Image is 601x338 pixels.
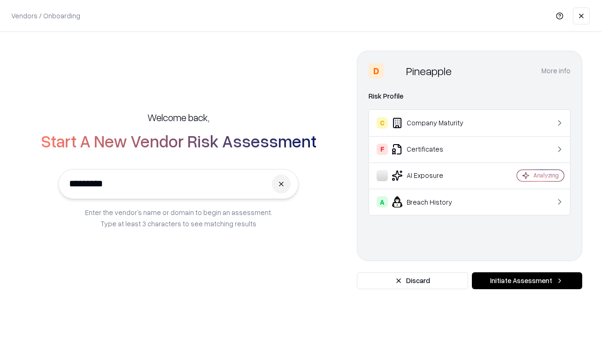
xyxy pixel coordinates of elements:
[406,63,452,78] div: Pineapple
[85,207,272,229] p: Enter the vendor’s name or domain to begin an assessment. Type at least 3 characters to see match...
[377,196,388,207] div: A
[377,170,489,181] div: AI Exposure
[377,144,489,155] div: Certificates
[377,196,489,207] div: Breach History
[369,63,384,78] div: D
[377,117,489,129] div: Company Maturity
[377,144,388,155] div: F
[369,91,570,102] div: Risk Profile
[387,63,402,78] img: Pineapple
[147,111,209,124] h5: Welcome back,
[377,117,388,129] div: C
[472,272,582,289] button: Initiate Assessment
[11,11,80,21] p: Vendors / Onboarding
[541,62,570,79] button: More info
[357,272,468,289] button: Discard
[533,171,559,179] div: Analyzing
[41,131,316,150] h2: Start A New Vendor Risk Assessment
